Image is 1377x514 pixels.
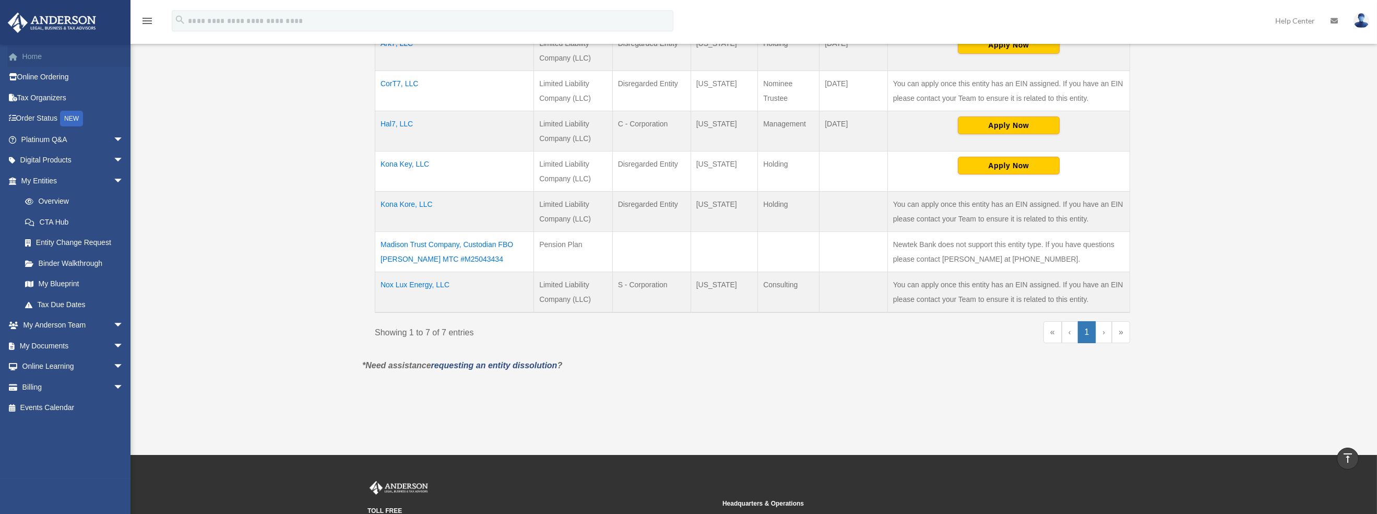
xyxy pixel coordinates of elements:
a: Online Learningarrow_drop_down [7,356,139,377]
i: menu [141,15,153,27]
td: [US_STATE] [691,191,758,231]
td: [US_STATE] [691,71,758,111]
a: vertical_align_top [1337,448,1359,470]
td: Disregarded Entity [612,191,691,231]
a: Events Calendar [7,398,139,418]
td: You can apply once this entity has an EIN assigned. If you have an EIN please contact your Team t... [887,191,1130,231]
a: My Entitiesarrow_drop_down [7,170,134,191]
img: User Pic [1354,13,1369,28]
img: Anderson Advisors Platinum Portal [5,13,99,33]
td: Kona Kore, LLC [375,191,534,231]
a: menu [141,18,153,27]
td: Holding [758,151,820,191]
td: Limited Liability Company (LLC) [534,151,613,191]
a: My Anderson Teamarrow_drop_down [7,315,139,336]
td: [DATE] [820,111,888,151]
span: arrow_drop_down [113,150,134,171]
td: [US_STATE] [691,111,758,151]
td: [US_STATE] [691,272,758,312]
td: Disregarded Entity [612,151,691,191]
td: Limited Liability Company (LLC) [534,71,613,111]
a: 1 [1078,321,1096,343]
span: arrow_drop_down [113,335,134,357]
td: Disregarded Entity [612,71,691,111]
a: Binder Walkthrough [15,253,134,274]
a: Order StatusNEW [7,108,139,130]
td: [US_STATE] [691,30,758,71]
td: Pension Plan [534,231,613,272]
td: Hal7, LLC [375,111,534,151]
div: Showing 1 to 7 of 7 entries [375,321,745,340]
td: Limited Liability Company (LLC) [534,111,613,151]
td: Limited Liability Company (LLC) [534,30,613,71]
img: Anderson Advisors Platinum Portal [367,481,430,495]
td: Consulting [758,272,820,312]
a: Home [7,46,139,67]
td: Holding [758,30,820,71]
a: Next [1096,321,1112,343]
a: Entity Change Request [15,232,134,253]
a: Overview [15,191,129,212]
td: C - Corporation [612,111,691,151]
td: [DATE] [820,71,888,111]
td: Nox Lux Energy, LLC [375,272,534,312]
button: Apply Now [958,116,1060,134]
td: You can apply once this entity has an EIN assigned. If you have an EIN please contact your Team t... [887,272,1130,312]
span: arrow_drop_down [113,377,134,398]
em: *Need assistance ? [362,361,562,370]
span: arrow_drop_down [113,356,134,378]
td: Disregarded Entity [612,30,691,71]
a: Last [1112,321,1130,343]
a: My Documentsarrow_drop_down [7,335,139,356]
td: Holding [758,191,820,231]
td: Ark7, LLC [375,30,534,71]
i: vertical_align_top [1342,452,1354,464]
a: Tax Organizers [7,87,139,108]
small: Headquarters & Operations [722,498,1070,509]
td: [DATE] [820,30,888,71]
td: CorT7, LLC [375,71,534,111]
a: Digital Productsarrow_drop_down [7,150,139,171]
td: Kona Key, LLC [375,151,534,191]
a: requesting an entity dissolution [431,361,557,370]
a: My Blueprint [15,274,134,295]
td: Limited Liability Company (LLC) [534,272,613,312]
span: arrow_drop_down [113,129,134,150]
td: Management [758,111,820,151]
div: NEW [60,111,83,126]
td: [US_STATE] [691,151,758,191]
a: CTA Hub [15,212,134,232]
td: Nominee Trustee [758,71,820,111]
td: Madison Trust Company, Custodian FBO [PERSON_NAME] MTC #M25043434 [375,231,534,272]
a: Platinum Q&Aarrow_drop_down [7,129,139,150]
button: Apply Now [958,157,1060,174]
td: Limited Liability Company (LLC) [534,191,613,231]
button: Apply Now [958,36,1060,54]
i: search [174,14,186,26]
a: Tax Due Dates [15,294,134,315]
td: Newtek Bank does not support this entity type. If you have questions please contact [PERSON_NAME]... [887,231,1130,272]
span: arrow_drop_down [113,315,134,336]
td: S - Corporation [612,272,691,312]
a: Online Ordering [7,67,139,88]
td: You can apply once this entity has an EIN assigned. If you have an EIN please contact your Team t... [887,71,1130,111]
a: Previous [1062,321,1078,343]
a: Billingarrow_drop_down [7,377,139,398]
a: First [1043,321,1062,343]
span: arrow_drop_down [113,170,134,192]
